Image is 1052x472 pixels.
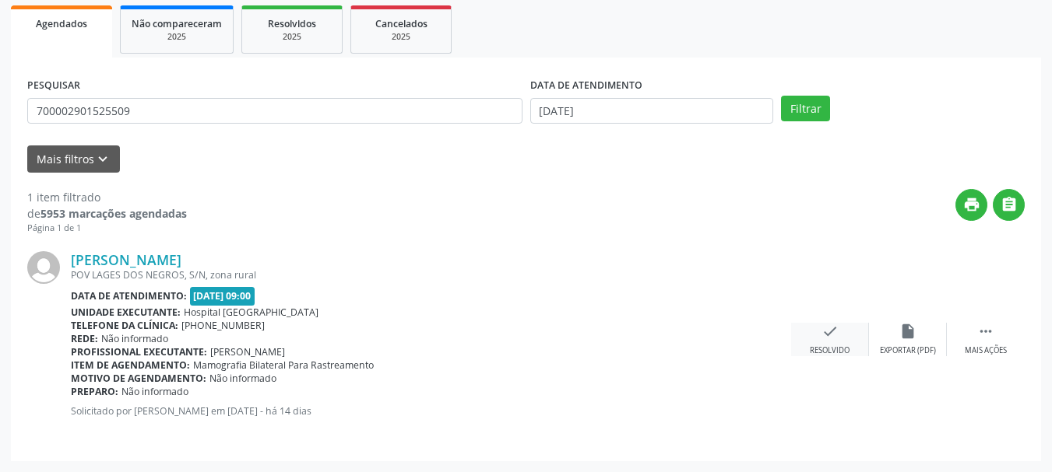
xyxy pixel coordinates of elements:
div: Resolvido [810,345,850,356]
span: Cancelados [375,17,427,30]
i:  [1001,196,1018,213]
span: Não compareceram [132,17,222,30]
div: de [27,205,187,222]
div: Exportar (PDF) [880,345,936,356]
div: 2025 [132,31,222,43]
b: Data de atendimento: [71,289,187,302]
b: Item de agendamento: [71,358,190,372]
label: PESQUISAR [27,74,80,98]
input: Nome, CNS [27,98,522,124]
img: img [27,251,60,284]
b: Rede: [71,332,98,345]
span: Hospital [GEOGRAPHIC_DATA] [184,306,318,319]
b: Preparo: [71,385,118,398]
div: 2025 [362,31,440,43]
label: DATA DE ATENDIMENTO [530,74,642,98]
input: Selecione um intervalo [530,98,774,124]
i: keyboard_arrow_down [94,151,111,168]
button: Filtrar [781,96,830,122]
span: Não informado [209,372,276,385]
i:  [977,323,994,340]
span: Resolvidos [268,17,316,30]
span: Não informado [121,385,188,398]
strong: 5953 marcações agendadas [40,206,187,221]
i: print [963,196,980,213]
span: [PERSON_NAME] [210,345,285,358]
button: print [955,189,987,221]
span: [PHONE_NUMBER] [181,319,265,332]
div: POV LAGES DOS NEGROS, S/N, zona rural [71,268,791,281]
p: Solicitado por [PERSON_NAME] em [DATE] - há 14 dias [71,404,791,418]
b: Motivo de agendamento: [71,372,206,385]
div: 2025 [253,31,331,43]
i: insert_drive_file [899,323,917,340]
div: Mais ações [965,345,1007,356]
span: Mamografia Bilateral Para Rastreamento [193,358,374,372]
div: Página 1 de 1 [27,222,187,235]
span: Não informado [101,332,168,345]
button: Mais filtroskeyboard_arrow_down [27,145,120,173]
b: Profissional executante: [71,345,207,358]
button:  [993,189,1025,221]
span: Agendados [36,17,87,30]
b: Telefone da clínica: [71,319,178,332]
a: [PERSON_NAME] [71,251,181,268]
b: Unidade executante: [71,306,181,319]
span: [DATE] 09:00 [190,287,255,305]
div: 1 item filtrado [27,189,187,205]
i: check [822,323,839,340]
